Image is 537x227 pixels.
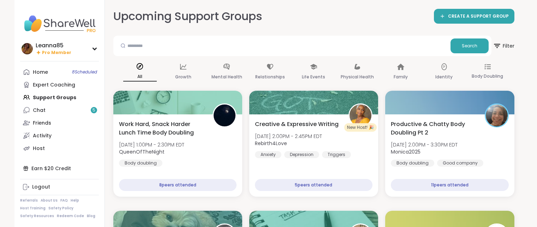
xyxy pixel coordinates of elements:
img: Leanna85 [22,43,33,54]
div: Triggers [322,151,351,158]
img: Monica2025 [486,104,508,126]
a: CREATE A SUPPORT GROUP [434,9,514,24]
img: QueenOfTheNight [214,104,235,126]
div: Good company [437,160,483,167]
a: Activity [20,129,99,142]
div: 11 peers attended [391,179,508,191]
a: FAQ [60,198,68,203]
b: Rebirth4Love [255,140,287,147]
span: Pro Member [42,50,71,56]
span: Filter [493,37,514,54]
p: Identity [435,73,453,81]
a: Host Training [20,206,46,211]
h2: Upcoming Support Groups [113,8,262,24]
div: Leanna85 [36,42,71,49]
span: Productive & Chatty Body Doubling Pt 2 [391,120,477,137]
a: Chat5 [20,104,99,117]
a: Home8Scheduled [20,66,99,78]
div: Friends [33,120,51,127]
p: Life Events [302,73,325,81]
p: Physical Health [341,73,374,81]
div: Depression [284,151,319,158]
div: 8 peers attended [119,179,237,191]
div: Expert Coaching [33,82,75,89]
p: Relationships [255,73,285,81]
span: [DATE] 1:00PM - 2:30PM EDT [119,141,184,148]
a: Friends [20,117,99,129]
a: Help [71,198,79,203]
span: Creative & Expressive Writing [255,120,339,129]
a: Expert Coaching [20,78,99,91]
a: Blog [87,214,95,219]
span: Work Hard, Snack Harder Lunch Time Body Doubling [119,120,205,137]
p: Growth [175,73,191,81]
a: About Us [41,198,58,203]
span: [DATE] 2:00PM - 3:30PM EDT [391,141,458,148]
div: Anxiety [255,151,281,158]
b: Monica2025 [391,148,420,155]
div: Earn $20 Credit [20,162,99,175]
div: Logout [32,184,50,191]
button: Filter [493,36,514,56]
div: Host [33,145,45,152]
a: Redeem Code [57,214,84,219]
span: 5 [93,107,95,113]
p: Mental Health [211,73,242,81]
a: Referrals [20,198,38,203]
div: 5 peers attended [255,179,372,191]
a: Safety Policy [48,206,73,211]
div: Chat [33,107,46,114]
a: Logout [20,181,99,193]
div: New Host! 🎉 [344,123,377,132]
div: Body doubling [391,160,434,167]
div: Home [33,69,48,76]
p: Family [394,73,408,81]
div: Activity [33,132,52,139]
img: ShareWell Nav Logo [20,11,99,36]
span: CREATE A SUPPORT GROUP [448,13,509,19]
a: Host [20,142,99,155]
span: 8 Scheduled [72,69,97,75]
p: All [123,72,157,82]
div: Body doubling [119,160,162,167]
p: Body Doubling [472,72,503,80]
img: Rebirth4Love [350,104,371,126]
span: Search [462,43,477,49]
button: Search [451,38,489,53]
a: Safety Resources [20,214,54,219]
span: [DATE] 2:00PM - 2:45PM EDT [255,133,322,140]
b: QueenOfTheNight [119,148,165,155]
